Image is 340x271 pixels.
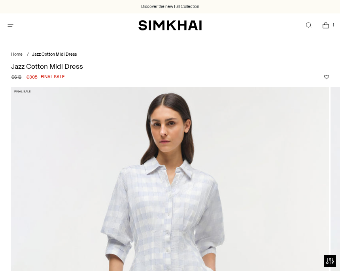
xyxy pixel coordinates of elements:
span: Jazz Cotton Midi Dress [32,52,77,57]
h1: Jazz Cotton Midi Dress [11,63,329,70]
span: €305 [26,73,38,81]
div: / [27,51,29,58]
button: Open menu modal [2,17,19,34]
a: Home [11,52,23,57]
a: Discover the new Fall Collection [141,4,199,10]
a: Open cart modal [317,17,334,34]
button: Add to Wishlist [324,75,329,79]
span: 1 [330,21,337,28]
s: €610 [11,73,21,81]
a: Open search modal [300,17,317,34]
a: SIMKHAI [138,20,202,31]
nav: breadcrumbs [11,51,329,58]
